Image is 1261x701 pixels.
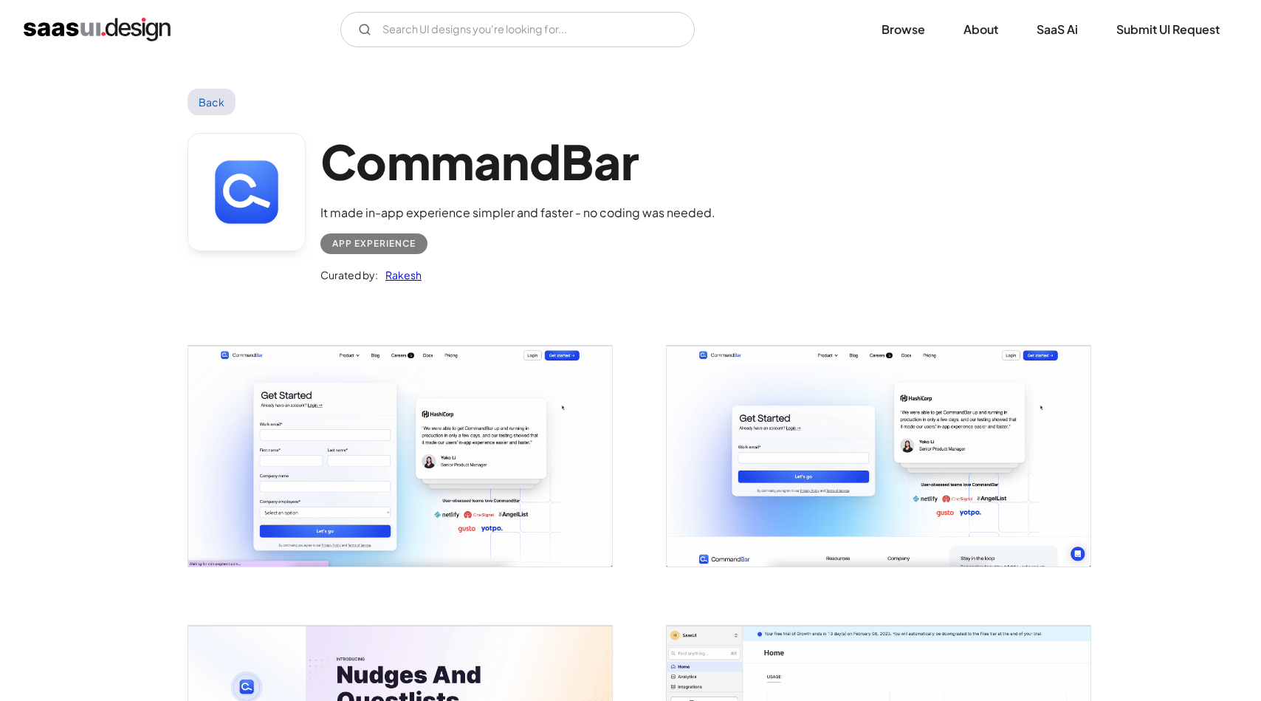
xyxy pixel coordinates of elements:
form: Email Form [340,12,695,47]
a: Back [188,89,236,115]
a: Submit UI Request [1099,13,1237,46]
img: 63d8cb04c27c5b6b4cc4dcfc_CommandBar%20Get%20Started%20.png [188,346,612,567]
a: SaaS Ai [1019,13,1096,46]
img: 63d8cb044bb5ec4d5f35ced9_CommandBar%20Get%20Started%202.png [667,346,1090,567]
div: It made in-app experience simpler and faster - no coding was needed. [320,204,715,222]
a: About [946,13,1016,46]
a: open lightbox [188,346,612,567]
input: Search UI designs you're looking for... [340,12,695,47]
a: Rakesh [378,266,422,284]
div: App Experience [332,235,416,253]
h1: CommandBar [320,133,715,190]
a: Browse [864,13,943,46]
a: home [24,18,171,41]
div: Curated by: [320,266,378,284]
a: open lightbox [667,346,1090,567]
